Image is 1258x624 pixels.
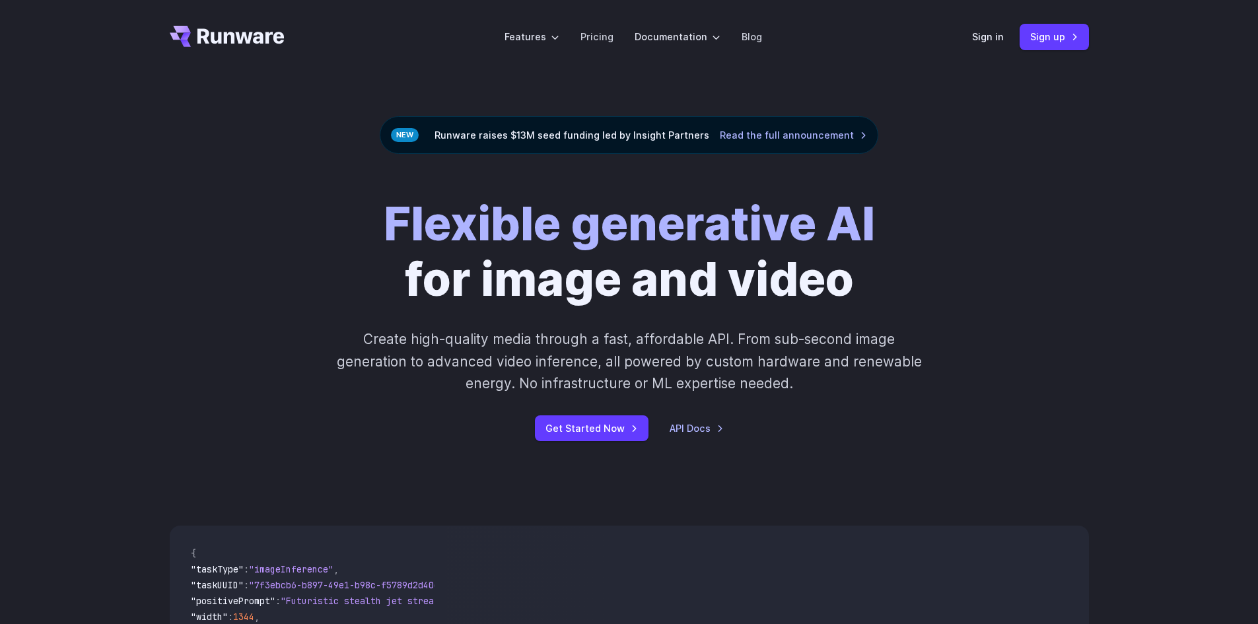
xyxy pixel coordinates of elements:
a: API Docs [670,421,724,436]
span: "imageInference" [249,563,333,575]
a: Get Started Now [535,415,648,441]
span: "positivePrompt" [191,595,275,607]
span: "7f3ebcb6-b897-49e1-b98c-f5789d2d40d7" [249,579,450,591]
span: : [275,595,281,607]
a: Pricing [580,29,613,44]
span: , [333,563,339,575]
a: Sign up [1020,24,1089,50]
span: 1344 [233,611,254,623]
span: : [244,579,249,591]
a: Blog [742,29,762,44]
span: "taskType" [191,563,244,575]
span: "width" [191,611,228,623]
span: "Futuristic stealth jet streaking through a neon-lit cityscape with glowing purple exhaust" [281,595,761,607]
a: Go to / [170,26,285,47]
label: Features [505,29,559,44]
span: { [191,547,196,559]
a: Read the full announcement [720,127,867,143]
p: Create high-quality media through a fast, affordable API. From sub-second image generation to adv... [335,328,923,394]
h1: for image and video [384,196,875,307]
span: : [244,563,249,575]
a: Sign in [972,29,1004,44]
span: , [254,611,260,623]
span: : [228,611,233,623]
label: Documentation [635,29,720,44]
span: "taskUUID" [191,579,244,591]
strong: Flexible generative AI [384,195,875,252]
div: Runware raises $13M seed funding led by Insight Partners [380,116,878,154]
